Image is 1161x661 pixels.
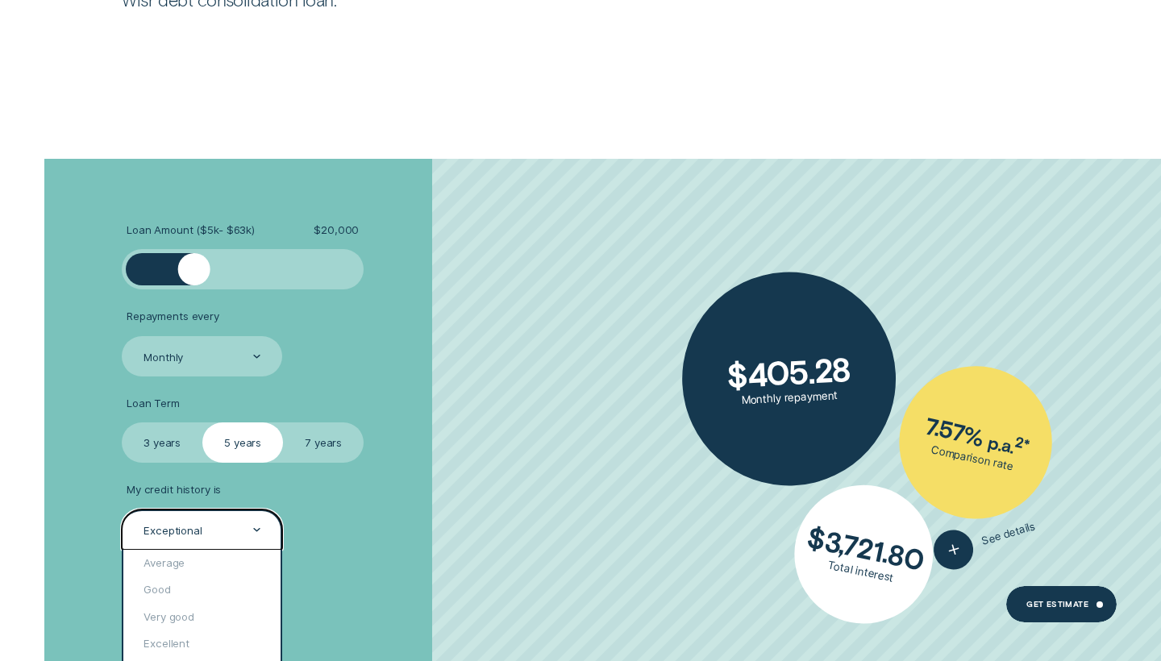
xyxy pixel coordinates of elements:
[122,422,202,463] label: 3 years
[929,506,1040,574] button: See details
[144,350,183,364] div: Monthly
[980,519,1036,547] span: See details
[123,603,281,630] div: Very good
[127,223,255,237] span: Loan Amount ( $5k - $63k )
[314,223,359,237] span: $ 20,000
[127,310,219,323] span: Repayments every
[1006,586,1117,622] a: Get Estimate
[144,523,202,537] div: Exceptional
[123,550,281,576] div: Average
[127,397,180,410] span: Loan Term
[127,483,221,497] span: My credit history is
[123,576,281,603] div: Good
[123,630,281,657] div: Excellent
[283,422,364,463] label: 7 years
[202,422,283,463] label: 5 years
